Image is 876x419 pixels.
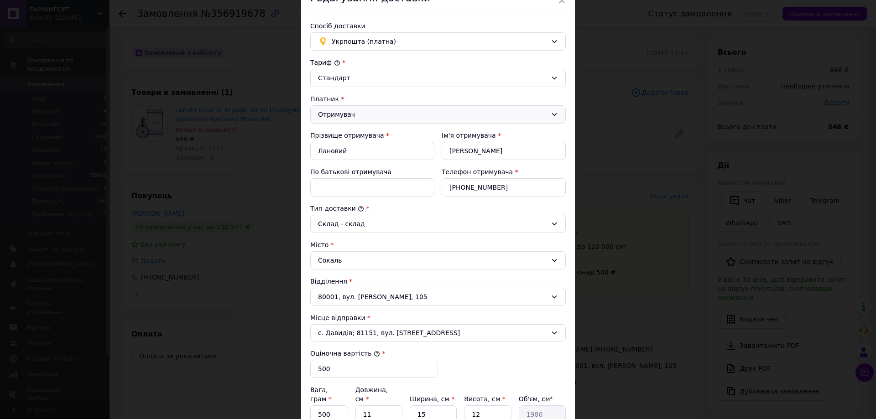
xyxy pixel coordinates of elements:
[310,386,332,403] label: Вага, грам
[310,204,566,213] div: Тип доставки
[442,132,496,139] label: Ім'я отримувача
[519,394,566,403] div: Об'єм, см³
[310,251,566,269] div: Сокаль
[442,178,566,197] input: +380
[318,219,547,229] div: Склад - склад
[318,328,547,337] span: с. Давидів; 81151, вул. [STREET_ADDRESS]
[464,395,505,403] label: Висота, см
[310,313,566,322] div: Місце відправки
[310,168,391,176] label: По батькові отримувача
[318,73,547,83] div: Стандарт
[310,288,566,306] div: 80001, вул. [PERSON_NAME], 105
[442,168,513,176] label: Телефон отримувача
[310,132,384,139] label: Прізвище отримувача
[355,386,388,403] label: Довжина, см
[310,58,566,67] div: Тариф
[318,109,547,119] div: Отримувач
[410,395,454,403] label: Ширина, см
[310,21,566,31] div: Спосіб доставки
[310,240,566,249] div: Місто
[310,277,566,286] div: Відділення
[310,350,380,357] label: Оціночна вартість
[310,94,566,103] div: Платник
